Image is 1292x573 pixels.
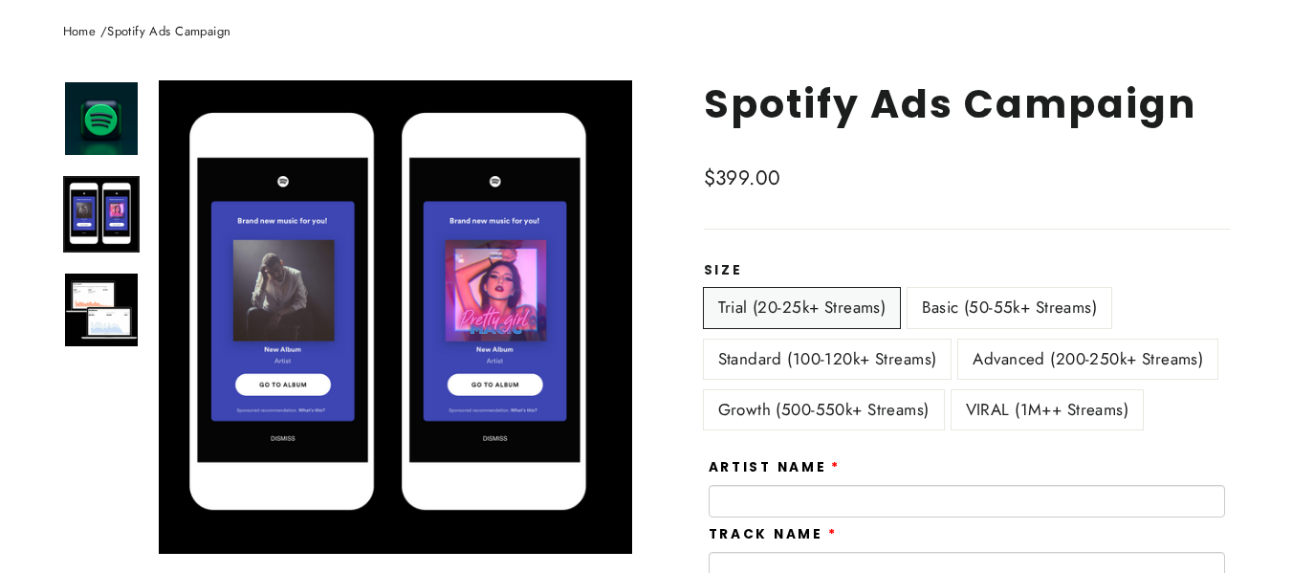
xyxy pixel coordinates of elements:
img: Spotify Ads Campaign [65,274,138,346]
nav: breadcrumbs [63,22,1230,42]
label: Standard (100-120k+ Streams) [704,340,952,379]
label: Growth (500-550k+ Streams) [704,390,944,430]
a: Home [63,22,97,40]
label: Artist Name [709,460,842,475]
img: Spotify Ads Campaign [65,82,138,155]
label: Trial (20-25k+ Streams) [704,288,901,327]
label: Basic (50-55k+ Streams) [908,288,1111,327]
span: $399.00 [704,164,781,192]
label: Track Name [709,527,838,542]
label: Advanced (200-250k+ Streams) [958,340,1217,379]
span: / [100,22,107,40]
label: Size [704,263,1230,278]
label: VIRAL (1M++ Streams) [952,390,1144,430]
img: Spotify Ads Campaign [65,178,138,251]
h1: Spotify Ads Campaign [704,80,1230,127]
